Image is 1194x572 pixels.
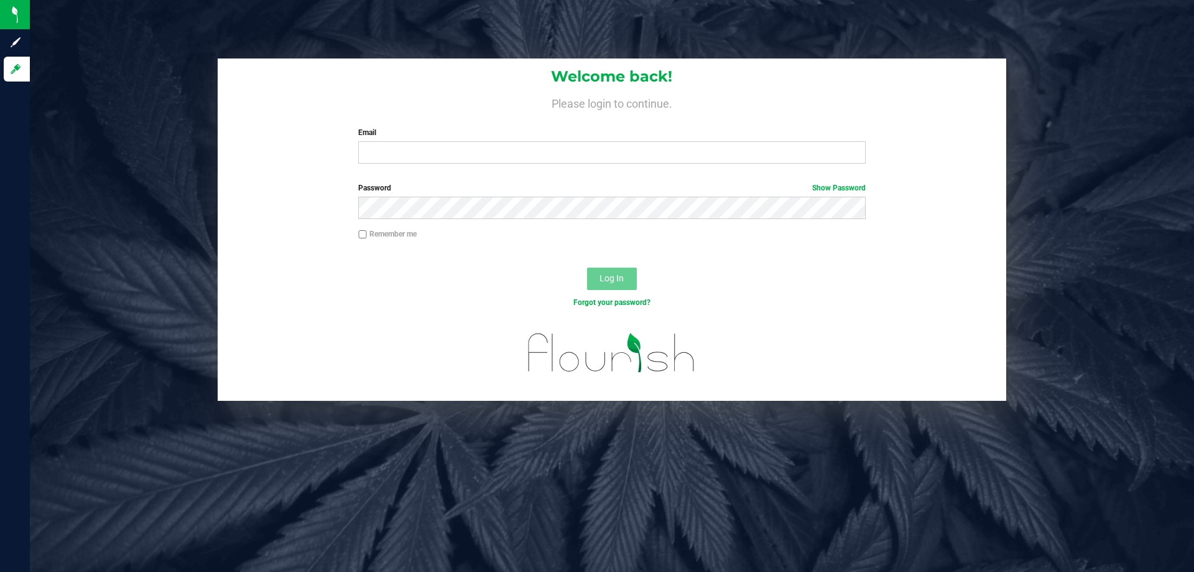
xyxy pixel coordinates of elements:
[587,268,637,290] button: Log In
[218,68,1006,85] h1: Welcome back!
[218,95,1006,110] h4: Please login to continue.
[599,273,624,283] span: Log In
[573,298,650,307] a: Forgot your password?
[513,321,710,385] img: flourish_logo.svg
[9,36,22,49] inline-svg: Sign up
[358,184,391,192] span: Password
[9,63,22,75] inline-svg: Log in
[358,230,367,239] input: Remember me
[358,127,865,138] label: Email
[358,228,417,240] label: Remember me
[812,184,866,192] a: Show Password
